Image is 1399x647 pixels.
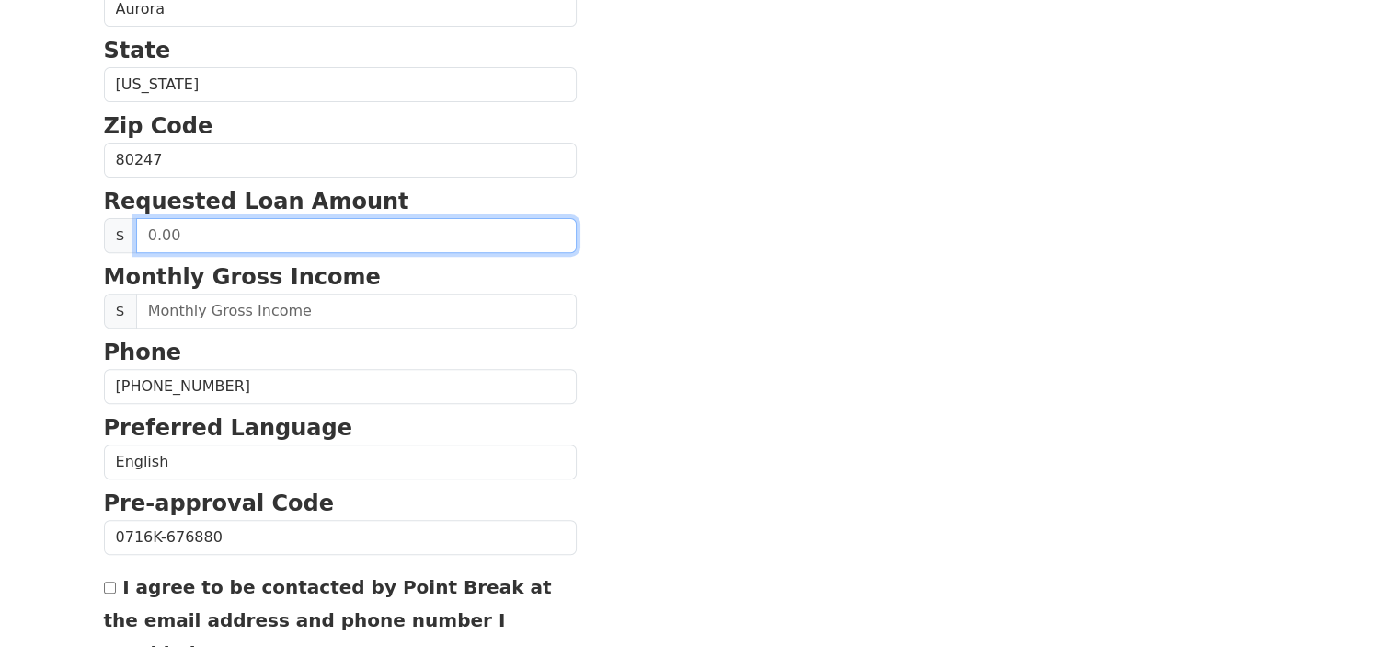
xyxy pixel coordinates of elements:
[104,189,409,214] strong: Requested Loan Amount
[104,218,137,253] span: $
[136,294,577,329] input: Monthly Gross Income
[104,369,577,404] input: Phone
[104,113,213,139] strong: Zip Code
[104,260,577,294] p: Monthly Gross Income
[104,415,352,441] strong: Preferred Language
[104,340,182,365] strong: Phone
[136,218,577,253] input: 0.00
[104,143,577,178] input: Zip Code
[104,38,171,64] strong: State
[104,294,137,329] span: $
[104,520,577,555] input: Pre-approval Code
[104,491,335,516] strong: Pre-approval Code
